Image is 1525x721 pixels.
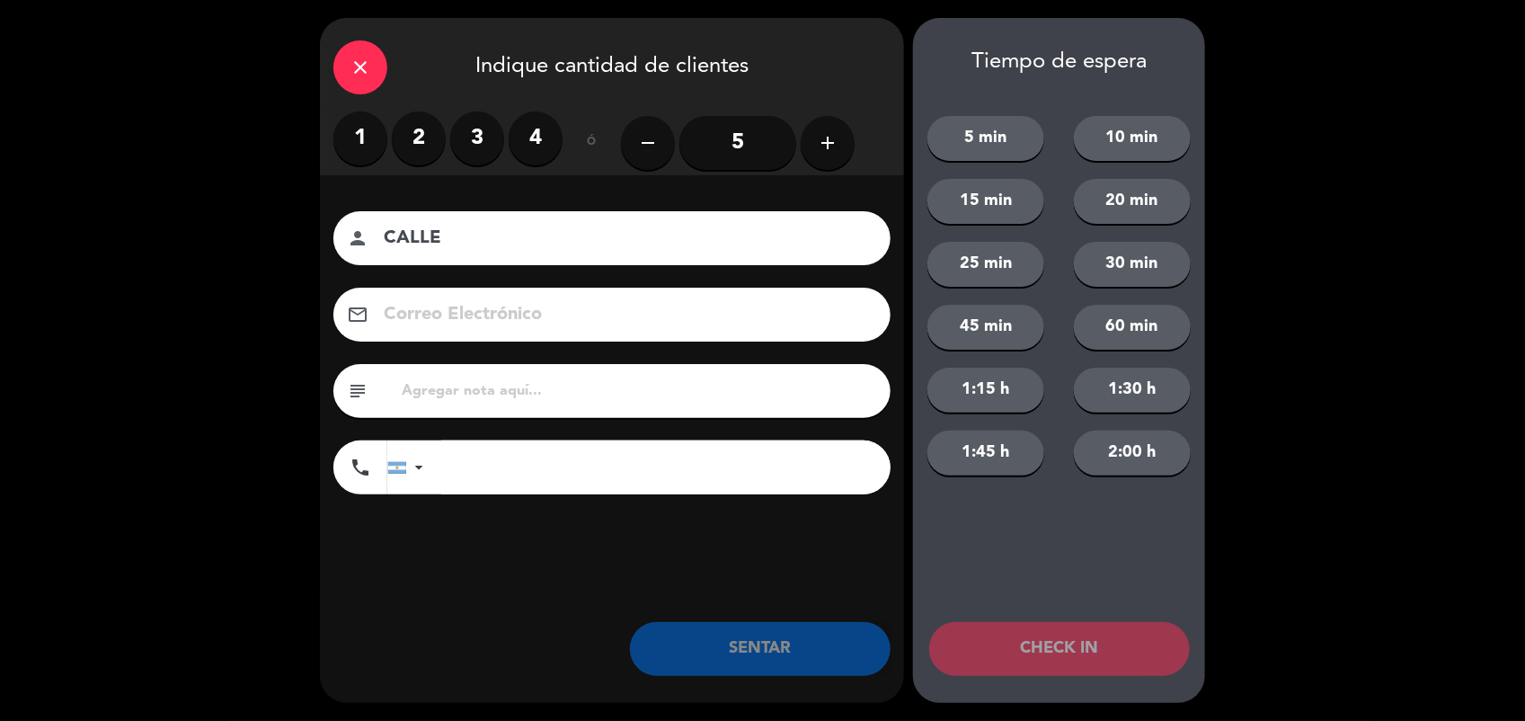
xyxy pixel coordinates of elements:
button: 25 min [927,242,1044,287]
i: close [350,57,371,78]
i: email [347,304,368,325]
button: 45 min [927,305,1044,350]
button: 1:15 h [927,368,1044,413]
div: Tiempo de espera [913,49,1205,76]
i: add [817,132,838,154]
button: add [801,116,855,170]
i: remove [637,132,659,154]
button: 1:45 h [927,431,1044,476]
button: CHECK IN [929,622,1190,676]
div: Argentina: +54 [388,441,430,494]
button: 2:00 h [1074,431,1191,476]
button: remove [621,116,675,170]
button: 60 min [1074,305,1191,350]
div: ó [563,111,621,174]
i: person [347,227,368,249]
input: Correo Electrónico [382,299,867,331]
input: Agregar nota aquí... [400,378,877,404]
button: 5 min [927,116,1044,161]
input: Nombre del cliente [382,223,867,254]
button: 30 min [1074,242,1191,287]
label: 3 [450,111,504,165]
button: 20 min [1074,179,1191,224]
label: 2 [392,111,446,165]
button: SENTAR [630,622,891,676]
label: 4 [509,111,563,165]
i: phone [350,457,371,478]
div: Indique cantidad de clientes [320,18,904,111]
button: 15 min [927,179,1044,224]
button: 1:30 h [1074,368,1191,413]
button: 10 min [1074,116,1191,161]
label: 1 [333,111,387,165]
i: subject [347,380,368,402]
